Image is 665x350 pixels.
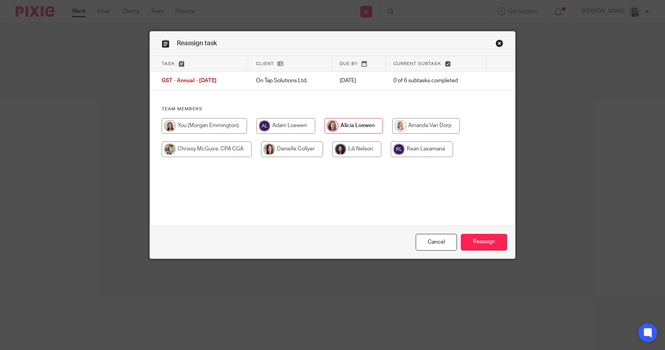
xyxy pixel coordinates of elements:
[177,40,217,46] span: Reassign task
[340,62,358,66] span: Due by
[386,72,486,90] td: 0 of 6 subtasks completed
[162,62,175,66] span: Task
[162,78,217,84] span: GST - Annual - [DATE]
[256,77,324,85] p: On Tap Solutions Ltd.
[340,77,378,85] p: [DATE]
[256,62,274,66] span: Client
[416,234,457,251] a: Close this dialog window
[461,234,507,251] input: Reassign
[393,62,441,66] span: Current subtask
[162,106,503,112] h4: Team members
[496,39,503,50] a: Close this dialog window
